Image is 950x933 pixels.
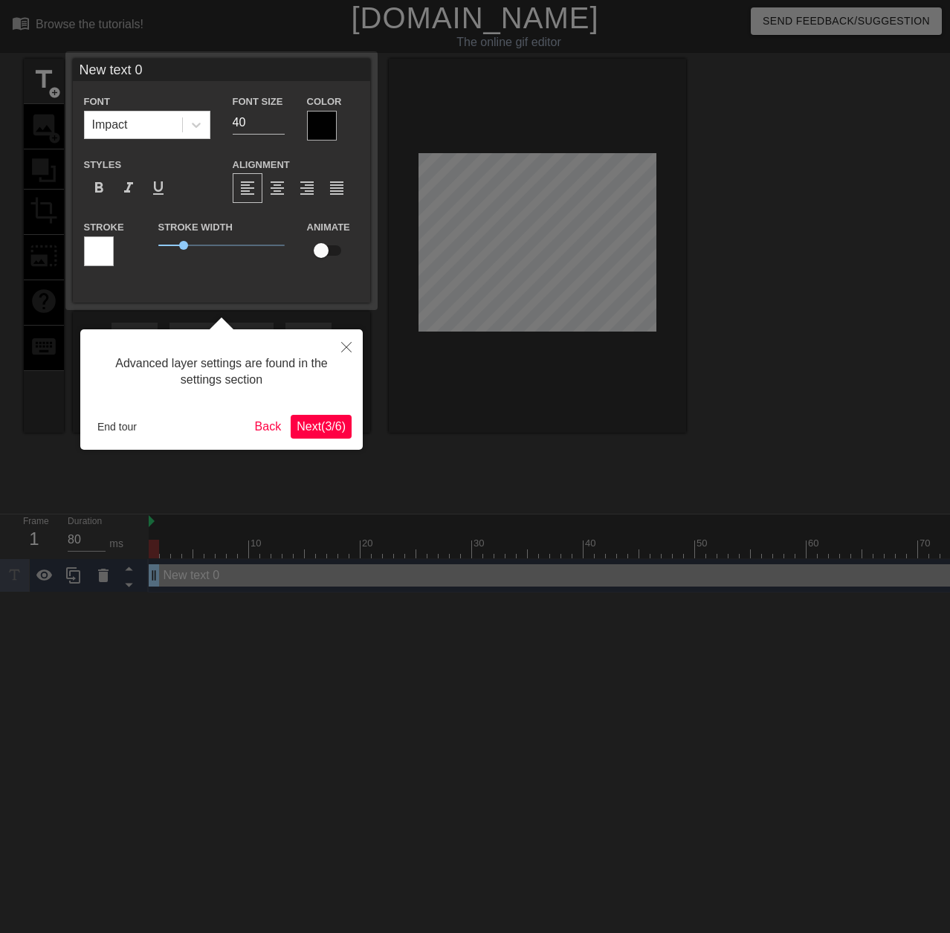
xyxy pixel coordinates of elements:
[297,420,346,433] span: Next ( 3 / 6 )
[91,416,143,438] button: End tour
[91,340,352,404] div: Advanced layer settings are found in the settings section
[249,415,288,439] button: Back
[330,329,363,364] button: Close
[291,415,352,439] button: Next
